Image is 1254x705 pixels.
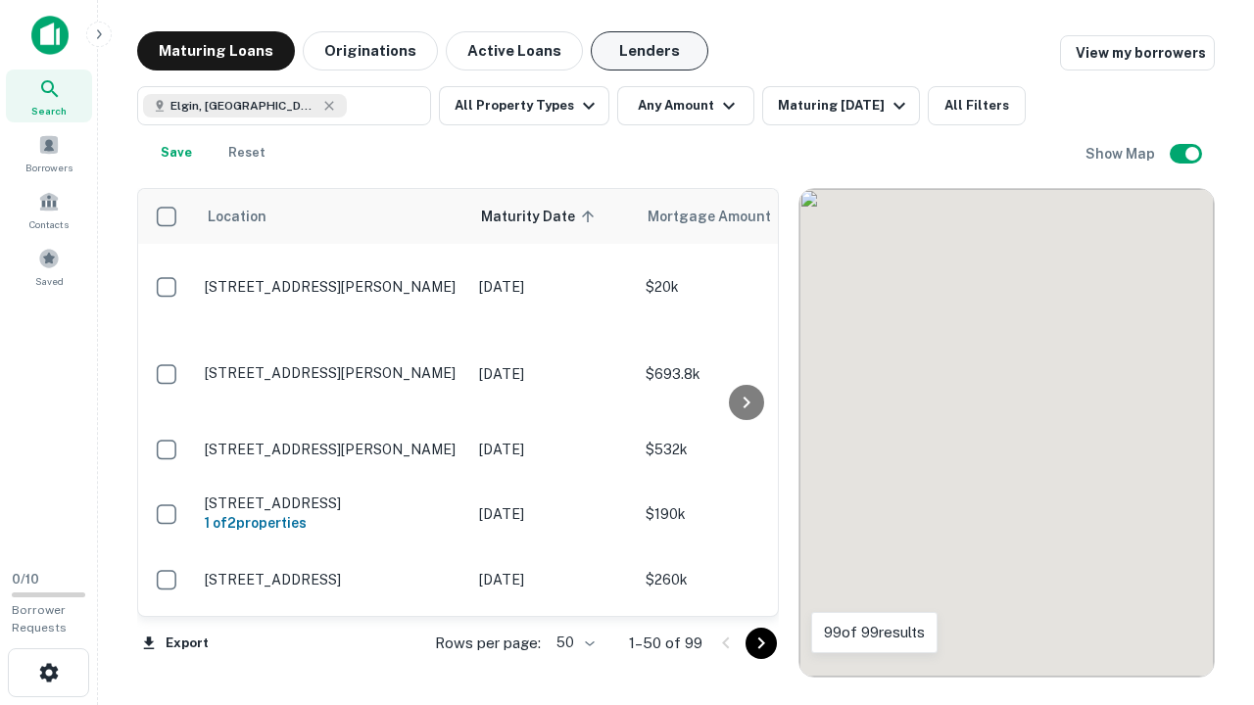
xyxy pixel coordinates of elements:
[137,629,214,658] button: Export
[1156,548,1254,642] iframe: Chat Widget
[25,160,72,175] span: Borrowers
[205,278,459,296] p: [STREET_ADDRESS][PERSON_NAME]
[636,189,851,244] th: Mortgage Amount
[469,189,636,244] th: Maturity Date
[205,571,459,588] p: [STREET_ADDRESS]
[216,133,278,172] button: Reset
[928,86,1026,125] button: All Filters
[6,183,92,236] a: Contacts
[479,363,626,385] p: [DATE]
[6,70,92,122] a: Search
[207,205,266,228] span: Location
[435,632,541,655] p: Rows per page:
[195,189,469,244] th: Location
[648,205,796,228] span: Mortgage Amount
[646,569,842,590] p: $260k
[303,31,438,70] button: Originations
[1060,35,1215,70] a: View my borrowers
[12,603,67,634] span: Borrower Requests
[646,276,842,298] p: $20k
[646,503,842,525] p: $190k
[799,189,1214,677] div: 0 0
[446,31,583,70] button: Active Loans
[481,205,601,228] span: Maturity Date
[549,629,598,657] div: 50
[145,133,208,172] button: Save your search to get updates of matches that match your search criteria.
[479,503,626,525] p: [DATE]
[31,103,67,118] span: Search
[646,363,842,385] p: $693.8k
[35,273,64,289] span: Saved
[591,31,708,70] button: Lenders
[439,86,609,125] button: All Property Types
[824,621,925,644] p: 99 of 99 results
[479,439,626,460] p: [DATE]
[205,441,459,458] p: [STREET_ADDRESS][PERSON_NAME]
[778,94,911,117] div: Maturing [DATE]
[6,240,92,293] a: Saved
[12,572,39,587] span: 0 / 10
[170,97,317,115] span: Elgin, [GEOGRAPHIC_DATA], [GEOGRAPHIC_DATA]
[617,86,754,125] button: Any Amount
[1085,143,1158,164] h6: Show Map
[205,494,459,512] p: [STREET_ADDRESS]
[479,276,626,298] p: [DATE]
[6,126,92,179] a: Borrowers
[762,86,920,125] button: Maturing [DATE]
[646,439,842,460] p: $532k
[29,216,69,232] span: Contacts
[629,632,702,655] p: 1–50 of 99
[137,31,295,70] button: Maturing Loans
[31,16,69,55] img: capitalize-icon.png
[746,628,777,659] button: Go to next page
[205,512,459,534] h6: 1 of 2 properties
[479,569,626,590] p: [DATE]
[205,364,459,382] p: [STREET_ADDRESS][PERSON_NAME]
